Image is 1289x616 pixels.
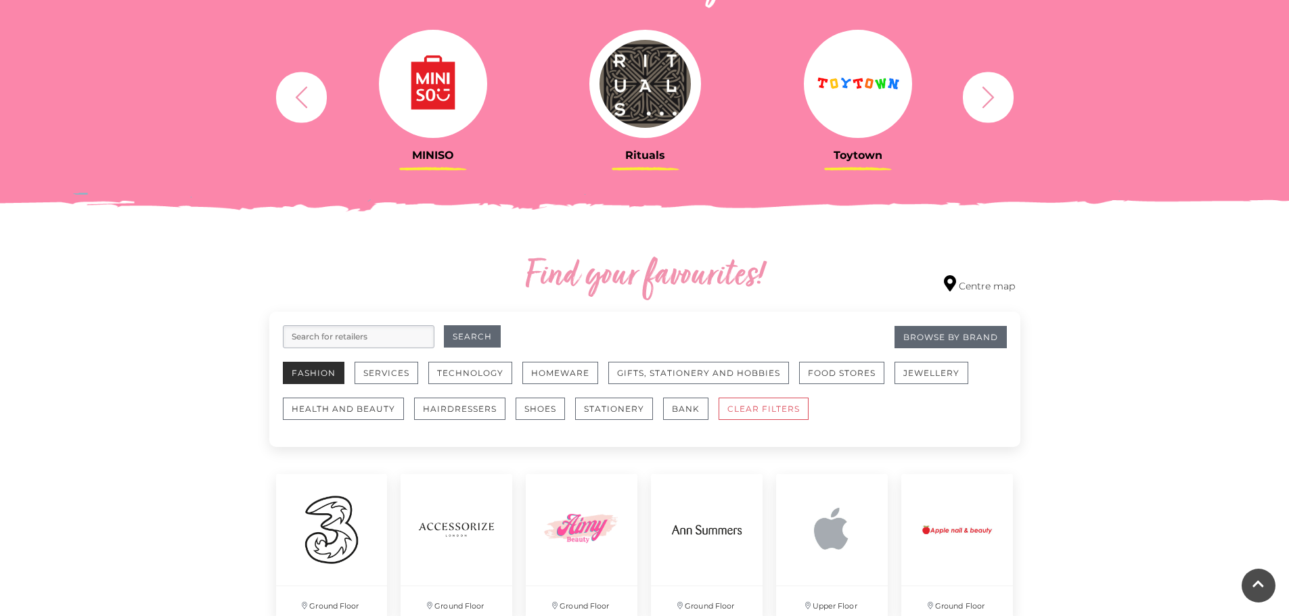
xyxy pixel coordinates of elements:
a: Services [355,362,428,398]
button: Hairdressers [414,398,505,420]
a: Browse By Brand [895,326,1007,348]
a: MINISO [337,30,529,162]
button: Stationery [575,398,653,420]
h3: Rituals [549,149,742,162]
button: Fashion [283,362,344,384]
a: Centre map [944,275,1015,293]
h3: Toytown [762,149,954,162]
input: Search for retailers [283,325,434,348]
a: Technology [428,362,522,398]
a: Bank [663,398,719,433]
button: Bank [663,398,708,420]
a: Stationery [575,398,663,433]
h2: Find your favourites! [398,255,892,298]
a: Jewellery [895,362,978,398]
button: Jewellery [895,362,968,384]
a: Shoes [516,398,575,433]
h3: MINISO [337,149,529,162]
button: Food Stores [799,362,884,384]
button: Services [355,362,418,384]
button: Health and Beauty [283,398,404,420]
a: Gifts, Stationery and Hobbies [608,362,799,398]
button: Homeware [522,362,598,384]
a: Rituals [549,30,742,162]
a: Health and Beauty [283,398,414,433]
button: Gifts, Stationery and Hobbies [608,362,789,384]
button: Search [444,325,501,348]
a: Fashion [283,362,355,398]
a: Hairdressers [414,398,516,433]
a: Homeware [522,362,608,398]
button: CLEAR FILTERS [719,398,809,420]
button: Shoes [516,398,565,420]
a: Food Stores [799,362,895,398]
a: CLEAR FILTERS [719,398,819,433]
button: Technology [428,362,512,384]
a: Toytown [762,30,954,162]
